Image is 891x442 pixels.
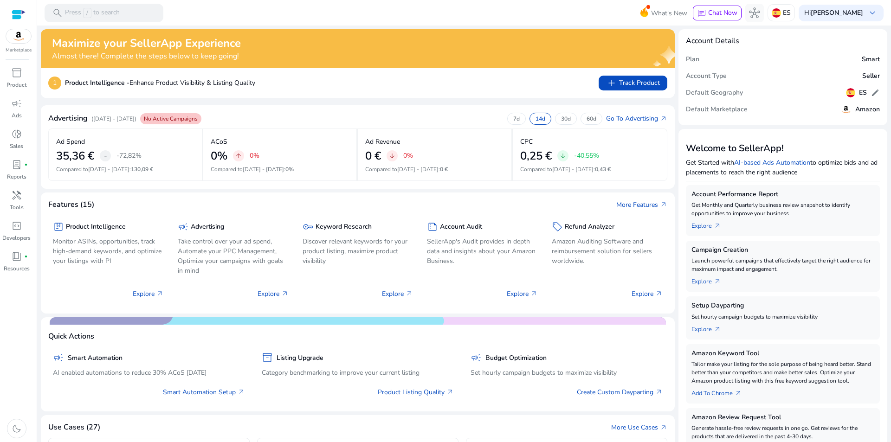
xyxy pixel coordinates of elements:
span: book_4 [11,251,22,262]
h5: Account Audit [440,223,482,231]
p: Explore [632,289,663,299]
span: add [606,77,617,89]
span: arrow_upward [235,152,242,160]
span: summarize [427,221,438,232]
span: arrow_outward [406,290,413,297]
span: inventory_2 [262,352,273,363]
h5: Budget Optimization [485,354,547,362]
p: -72,82% [116,151,142,160]
p: Compared to : [56,165,194,173]
span: edit [871,88,880,97]
p: 1 [48,77,61,90]
p: Developers [2,234,31,242]
p: 0% [250,151,259,160]
span: chat [697,9,706,18]
a: Go To Advertisingarrow_outward [606,114,667,123]
span: arrow_outward [714,278,721,285]
p: Set hourly campaign budgets to maximize visibility [691,313,874,321]
p: Compared to : [211,165,349,173]
span: inventory_2 [11,67,22,78]
h5: Keyword Research [316,223,372,231]
span: arrow_outward [281,290,289,297]
span: arrow_outward [156,290,164,297]
p: Press to search [65,8,120,18]
h5: Advertising [191,223,224,231]
p: AI enabled automations to reduce 30% ACoS [DATE] [53,368,245,378]
span: Track Product [606,77,660,89]
h5: Seller [862,72,880,80]
p: Get Started with to optimize bids and ad placements to reach the right audience [686,158,880,177]
h2: 0 € [365,149,381,163]
p: Compared to : [520,165,660,173]
a: Explorearrow_outward [691,218,729,231]
a: Create Custom Dayparting [577,387,663,397]
h5: ES [859,89,867,97]
img: amazon.svg [6,29,31,43]
a: Explorearrow_outward [691,321,729,334]
span: hub [749,7,760,19]
span: keyboard_arrow_down [867,7,878,19]
h5: Account Performance Report [691,191,874,199]
h5: Default Marketplace [686,106,748,114]
p: Sales [10,142,23,150]
a: More Featuresarrow_outward [616,200,667,210]
p: Set hourly campaign budgets to maximize visibility [471,368,663,378]
span: - [104,150,107,161]
h2: 0,25 € [520,149,552,163]
a: Product Listing Quality [378,387,454,397]
p: Category benchmarking to improve your current listing [262,368,454,378]
p: Take control over your ad spend, Automate your PPC Management, Optimize your campaigns with goals... [178,237,289,275]
p: SellerApp's Audit provides in depth data and insights about your Amazon Business. [427,237,538,266]
h2: Maximize your SellerApp Experience [52,37,241,50]
p: 60d [587,115,596,122]
p: Ads [12,111,22,120]
p: 7d [513,115,520,122]
span: arrow_outward [238,388,245,396]
span: key [303,221,314,232]
button: addTrack Product [599,76,667,90]
span: No Active Campaigns [144,115,198,122]
p: Ad Revenue [365,137,400,147]
p: Launch powerful campaigns that effectively target the right audience for maximum impact and engag... [691,256,874,273]
p: ACoS [211,137,227,147]
span: arrow_outward [714,222,721,230]
p: Resources [4,264,30,273]
span: [DATE] - [DATE] [88,166,129,173]
a: AI-based Ads Automation [734,158,810,167]
p: Tools [10,203,24,211]
span: [DATE] - [DATE] [552,166,594,173]
span: arrow_outward [660,201,667,208]
button: chatChat Now [693,6,742,20]
span: fiber_manual_record [24,255,28,258]
img: es.svg [846,88,855,97]
h3: Welcome to SellerApp! [686,143,880,154]
p: Discover relevant keywords for your product listing, maximize product visibility [303,237,413,266]
span: arrow_outward [735,390,742,397]
a: Smart Automation Setup [163,387,245,397]
span: 0,43 € [595,166,611,173]
h2: 35,36 € [56,149,94,163]
p: Marketplace [6,47,32,54]
span: arrow_downward [559,152,567,160]
h5: Product Intelligence [66,223,126,231]
span: arrow_outward [660,424,667,431]
p: 0% [403,151,413,160]
span: code_blocks [11,220,22,231]
span: 130,09 € [131,166,153,173]
h5: Amazon Keyword Tool [691,350,874,358]
h2: 0% [211,149,227,163]
span: / [83,8,91,18]
p: CPC [520,137,533,147]
span: handyman [11,190,22,201]
span: arrow_outward [655,388,663,396]
span: search [52,7,63,19]
h5: Refund Analyzer [565,223,614,231]
h5: Amazon [855,106,880,114]
p: Monitor ASINs, opportunities, track high-demand keywords, and optimize your listings with PI [53,237,164,266]
p: Hi [804,10,863,16]
span: sell [552,221,563,232]
h5: Setup Dayparting [691,302,874,310]
p: ([DATE] - [DATE]) [91,115,136,123]
a: Explorearrow_outward [691,273,729,286]
span: fiber_manual_record [24,163,28,167]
